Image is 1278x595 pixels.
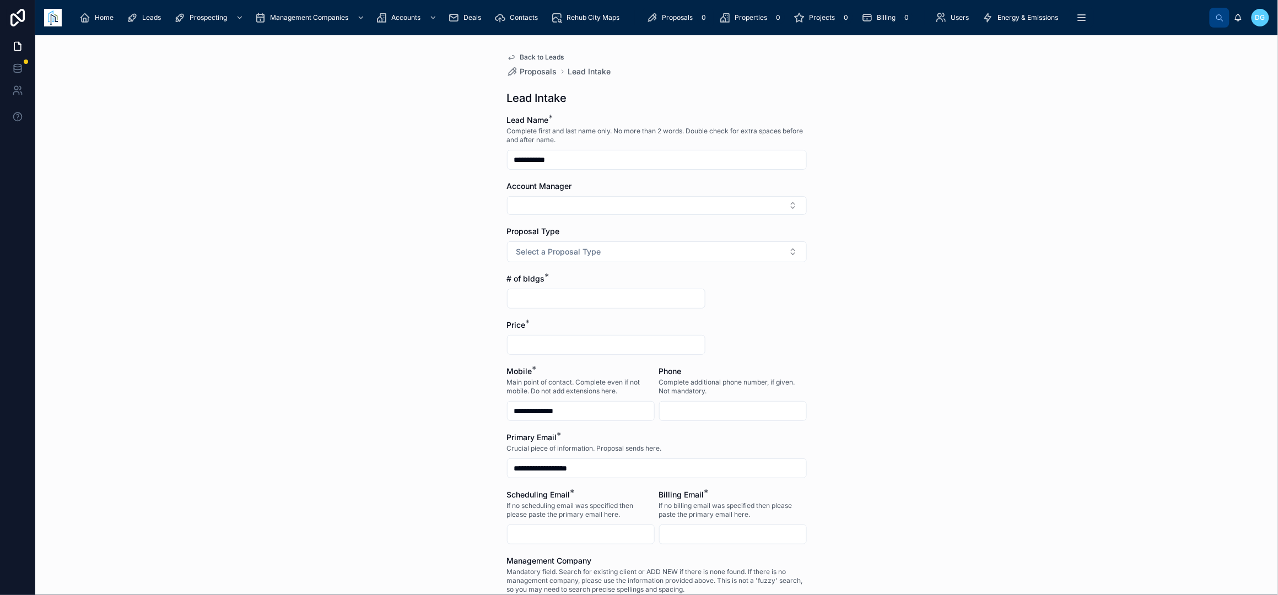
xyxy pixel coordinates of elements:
a: Contacts [491,8,546,28]
a: Billing0 [858,8,916,28]
a: Back to Leads [507,53,564,62]
a: Properties0 [716,8,788,28]
span: # of bldgs [507,274,545,283]
span: Properties [735,13,767,22]
span: If no scheduling email was specified then please paste the primary email here. [507,501,655,519]
div: scrollable content [71,6,1210,30]
a: Prospecting [171,8,249,28]
span: Complete additional phone number, if given. Not mandatory. [659,378,807,396]
a: Proposals0 [643,8,714,28]
span: If no billing email was specified then please paste the primary email here. [659,501,807,519]
a: Management Companies [251,8,370,28]
a: Leads [123,8,169,28]
a: Accounts [373,8,443,28]
span: Primary Email [507,432,557,442]
span: Home [95,13,114,22]
span: Rehub City Maps [567,13,619,22]
span: Crucial piece of information. Proposal sends here. [507,444,662,453]
span: Projects [809,13,835,22]
span: Proposals [520,66,557,77]
button: Select Button [507,196,807,215]
span: Account Manager [507,181,572,191]
span: Deals [463,13,481,22]
span: Mobile [507,366,532,376]
a: Deals [445,8,489,28]
span: Proposal Type [507,226,560,236]
button: Select Button [507,241,807,262]
a: Projects0 [790,8,856,28]
span: Proposals [662,13,693,22]
span: Billing [877,13,896,22]
span: Management Company [507,556,592,565]
span: Main point of contact. Complete even if not mobile. Do not add extensions here. [507,378,655,396]
a: Home [76,8,121,28]
img: App logo [44,9,62,26]
span: Price [507,320,526,329]
span: Scheduling Email [507,490,570,499]
span: Prospecting [190,13,227,22]
a: Energy & Emissions [979,8,1066,28]
span: Contacts [510,13,538,22]
a: Rehub City Maps [548,8,627,28]
span: Complete first and last name only. No more than 2 words. Double check for extra spaces before and... [507,127,807,144]
span: Mandatory field. Search for existing client or ADD NEW if there is none found. If there is no man... [507,567,807,594]
span: Accounts [391,13,420,22]
a: Proposals [507,66,557,77]
span: Phone [659,366,682,376]
a: Lead Intake [568,66,611,77]
div: 0 [697,11,710,24]
span: DG [1255,13,1265,22]
span: Energy & Emissions [998,13,1059,22]
span: Select a Proposal Type [516,246,601,257]
span: Leads [142,13,161,22]
span: Users [951,13,969,22]
div: 0 [900,11,913,24]
span: Back to Leads [520,53,564,62]
span: Lead Name [507,115,549,125]
div: 0 [772,11,785,24]
a: Users [932,8,977,28]
h1: Lead Intake [507,90,567,106]
span: Billing Email [659,490,704,499]
span: Management Companies [270,13,348,22]
div: 0 [839,11,853,24]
